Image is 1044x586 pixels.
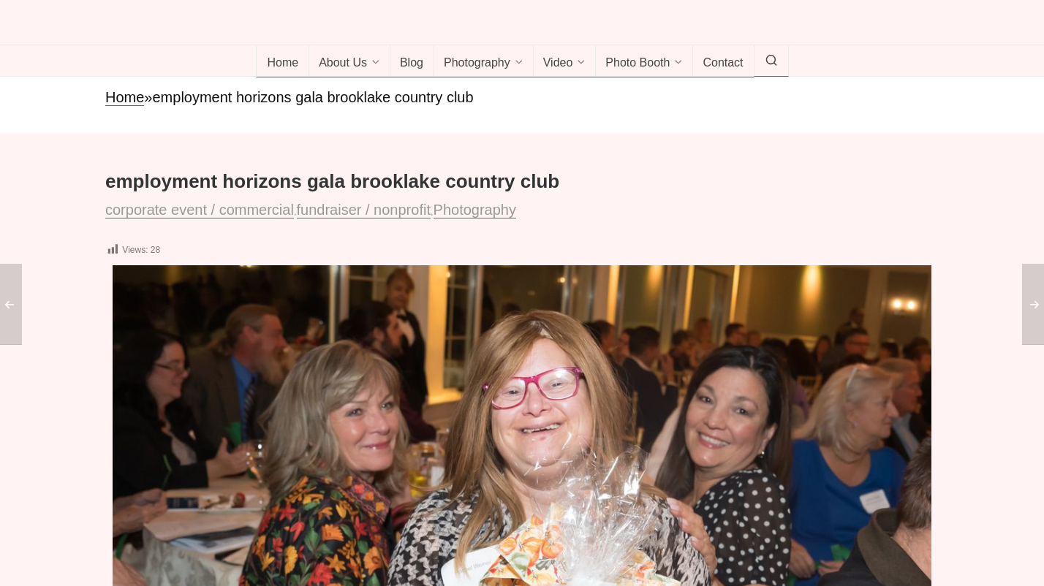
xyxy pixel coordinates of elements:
a: Blog [390,45,434,77]
a: Contact [692,45,754,77]
span: » [144,89,152,105]
span: Contact [703,56,743,71]
span: 28 [151,245,160,255]
span: , , [105,206,522,217]
a: fundraiser / nonprofit [297,202,431,218]
span: Home [267,56,298,71]
span: About Us [319,56,367,71]
a: Photo Booth [595,45,693,77]
a: corporate event / commercial [105,202,294,218]
h1: employment horizons gala brooklake country club [105,170,939,194]
span: Video [543,56,573,71]
span: employment horizons gala brooklake country club [152,89,473,105]
span: Photography [444,56,510,71]
span: Photo Booth [605,56,670,71]
span: Blog [400,56,423,71]
a: Video [533,45,597,77]
a: Home [105,89,144,106]
span: Views: [122,245,148,255]
a: Photography [434,45,534,77]
a: About Us [309,45,390,77]
a: Photography [434,202,516,218]
nav: breadcrumbs [105,88,939,107]
a: Home [256,45,309,77]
